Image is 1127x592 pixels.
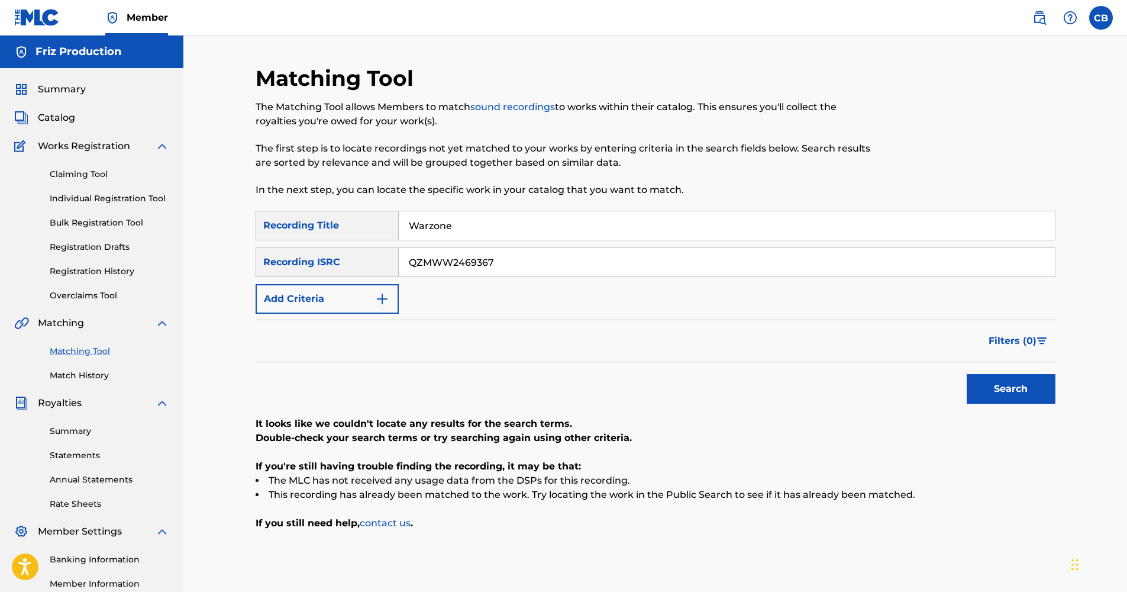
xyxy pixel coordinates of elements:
[14,82,28,96] img: Summary
[14,111,75,125] a: CatalogCatalog
[50,578,169,590] a: Member Information
[14,139,30,153] img: Works Registration
[1028,6,1051,30] a: Public Search
[256,516,1055,530] p: If you still need help, .
[256,488,1055,502] li: This recording has already been matched to the work. Try locating the work in the Public Search t...
[256,284,399,314] button: Add Criteria
[1063,11,1077,25] img: help
[155,139,169,153] img: expand
[50,369,169,382] a: Match History
[256,65,419,92] h2: Matching Tool
[967,374,1055,404] button: Search
[50,498,169,510] a: Rate Sheets
[105,11,120,25] img: Top Rightsholder
[1037,337,1047,345] img: filter
[50,192,169,205] a: Individual Registration Tool
[470,101,555,112] a: sound recordings
[50,289,169,302] a: Overclaims Tool
[50,474,169,486] a: Annual Statements
[14,525,28,539] img: Member Settings
[155,396,169,410] img: expand
[375,292,389,306] img: 9d2ae6d4665cec9f34b9.svg
[38,316,84,330] span: Matching
[981,326,1055,356] button: Filters (0)
[14,396,28,410] img: Royalties
[155,316,169,330] img: expand
[38,396,82,410] span: Royalties
[1089,6,1113,30] div: User Menu
[256,431,1055,445] p: Double-check your search terms or try searching again using other criteria.
[1071,547,1078,583] div: Drag
[256,417,1055,431] p: It looks like we couldn't locate any results for the search terms.
[38,111,75,125] span: Catalog
[360,517,411,529] a: contact us
[50,217,169,229] a: Bulk Registration Tool
[50,241,169,253] a: Registration Drafts
[14,45,28,59] img: Accounts
[1058,6,1082,30] div: Help
[256,183,871,197] p: In the next step, you can locate the specific work in your catalog that you want to match.
[14,316,29,330] img: Matching
[1094,397,1127,493] iframe: Resource Center
[127,11,168,24] span: Member
[989,334,1036,348] span: Filters ( 0 )
[256,211,1055,410] form: Search Form
[1068,535,1127,592] iframe: Chat Widget
[256,141,871,170] p: The first step is to locate recordings not yet matched to your works by entering criteria in the ...
[14,111,28,125] img: Catalog
[50,425,169,437] a: Summary
[256,474,1055,488] li: The MLC has not received any usage data from the DSPs for this recording.
[50,265,169,278] a: Registration History
[50,554,169,566] a: Banking Information
[50,449,169,462] a: Statements
[38,525,122,539] span: Member Settings
[50,345,169,358] a: Matching Tool
[38,139,130,153] span: Works Registration
[35,45,121,59] h5: Friz Production
[256,459,1055,474] p: If you're still having trouble finding the recording, it may be that:
[256,100,871,128] p: The Matching Tool allows Members to match to works within their catalog. This ensures you'll coll...
[14,82,86,96] a: SummarySummary
[38,82,86,96] span: Summary
[50,168,169,181] a: Claiming Tool
[14,9,60,26] img: MLC Logo
[155,525,169,539] img: expand
[1032,11,1047,25] img: search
